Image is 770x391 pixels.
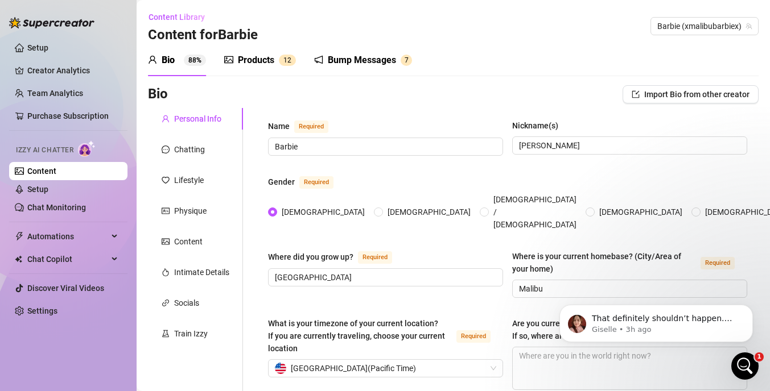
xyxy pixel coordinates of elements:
span: 1 [755,352,764,361]
div: Chatting [174,143,205,156]
a: Chat Monitoring [27,203,86,212]
label: Name [268,119,341,133]
span: idcard [162,207,170,215]
div: Content [174,235,203,248]
span: Automations [27,227,108,246]
span: team [746,23,752,30]
label: Where did you grow up? [268,250,405,264]
span: picture [224,55,233,64]
button: Content Library [148,8,214,26]
a: Setup [27,43,48,52]
label: Where is your current homebase? (City/Area of your home) [512,250,747,275]
span: Required [299,176,333,189]
div: Name [268,120,290,132]
div: Gender [268,176,295,188]
span: Required [294,120,328,133]
span: [DEMOGRAPHIC_DATA] [277,206,369,218]
div: Lifestyle [174,174,204,186]
a: Team Analytics [27,89,83,98]
span: notification [314,55,323,64]
span: Import Bio from other creator [644,90,750,99]
img: AI Chatter [78,140,96,157]
div: OMG SHE SENT A MESSAGE THAT WAS SUPPOSED TO BE LOCKED, UNLOCKED [50,210,209,232]
button: Send a message… [195,300,213,318]
sup: 7 [401,55,412,66]
h3: Bio [148,85,168,103]
span: Chat Copilot [27,250,108,268]
h1: Giselle [55,6,85,14]
span: user [162,115,170,123]
span: user [148,55,157,64]
label: Gender [268,175,346,189]
span: import [632,90,640,98]
span: Content Library [149,13,205,22]
img: logo-BBDzfeDw.svg [9,17,94,28]
div: You're very welcome! 😊Feel free to reach out if you have any questions or feedback — we’re happy ... [9,13,187,71]
a: Discover Viral Videos [27,284,104,293]
span: Required [456,330,491,343]
span: Izzy AI Chatter [16,145,73,156]
span: heart [162,176,170,184]
span: [GEOGRAPHIC_DATA] ( Pacific Time ) [291,360,416,377]
span: Are you currently traveling? If so, where are you right now? what are you doing there? [512,319,716,340]
button: Home [178,5,200,26]
span: fire [162,268,170,276]
p: Active 3h ago [55,14,106,26]
div: Where is your current homebase? (City/Area of your home) [512,250,696,275]
span: Barbie (xmalibubarbiex) [657,18,752,35]
a: Setup [27,185,48,194]
input: Nickname(s) [519,139,738,152]
textarea: Message… [10,280,218,300]
div: Nickname(s) [512,119,558,132]
div: Giselle says… [9,248,219,360]
div: That definitely shouldn’t happen. Could you please send me a screenshot of the conversation along... [9,248,187,335]
span: [DEMOGRAPHIC_DATA] [383,206,475,218]
img: Chat Copilot [15,255,22,263]
span: thunderbolt [15,232,24,241]
span: Required [701,257,735,269]
div: Plant says… [9,203,219,248]
a: Content [27,167,56,176]
h3: Content for Barbie [148,26,258,44]
button: Upload attachment [54,304,63,313]
img: us [275,363,286,374]
sup: 88% [184,55,206,66]
iframe: Intercom notifications message [542,281,770,360]
span: 1 [283,56,287,64]
div: Feel free to reach out if you have any questions or feedback — we’re happy to help! [18,31,178,65]
label: Nickname(s) [512,119,566,132]
div: That definitely shouldn’t happen. Could you please send me a screenshot of the conversation along... [18,255,178,311]
div: Bio [162,53,175,67]
button: Emoji picker [18,304,27,313]
span: [DEMOGRAPHIC_DATA] [595,206,687,218]
span: [DEMOGRAPHIC_DATA] / [DEMOGRAPHIC_DATA] [489,193,581,231]
div: Physique [174,205,207,217]
div: Products [238,53,274,67]
a: Settings [27,306,57,315]
input: Where did you grow up? [275,271,494,284]
iframe: Intercom live chat [731,352,759,380]
span: experiment [162,330,170,338]
span: What is your timezone of your current location? If you are currently traveling, choose your curre... [268,319,445,353]
div: Hi it keeps telling me I need to reach out to have Izzy Chat for the first time. It's been very g... [41,95,219,143]
div: I spent hours setting it up and then it deleted everything. It's saying I have no credits when I ... [50,151,209,195]
sup: 12 [279,55,296,66]
span: picture [162,238,170,246]
span: 7 [405,56,409,64]
div: [DATE] [9,80,219,95]
div: Close [200,5,220,25]
div: Where did you grow up? [268,251,353,263]
div: Personal Info [174,113,221,125]
span: 2 [287,56,291,64]
button: go back [7,5,29,26]
div: Train Izzy [174,327,208,340]
div: Plant says… [9,144,219,203]
div: OMG SHE SENT A MESSAGE THAT WAS SUPPOSED TO BE LOCKED, UNLOCKED [41,203,219,239]
span: Required [358,251,392,264]
div: Hi it keeps telling me I need to reach out to have Izzy Chat for the first time. It's been very g... [50,102,209,136]
div: Intimate Details [174,266,229,278]
span: message [162,145,170,153]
